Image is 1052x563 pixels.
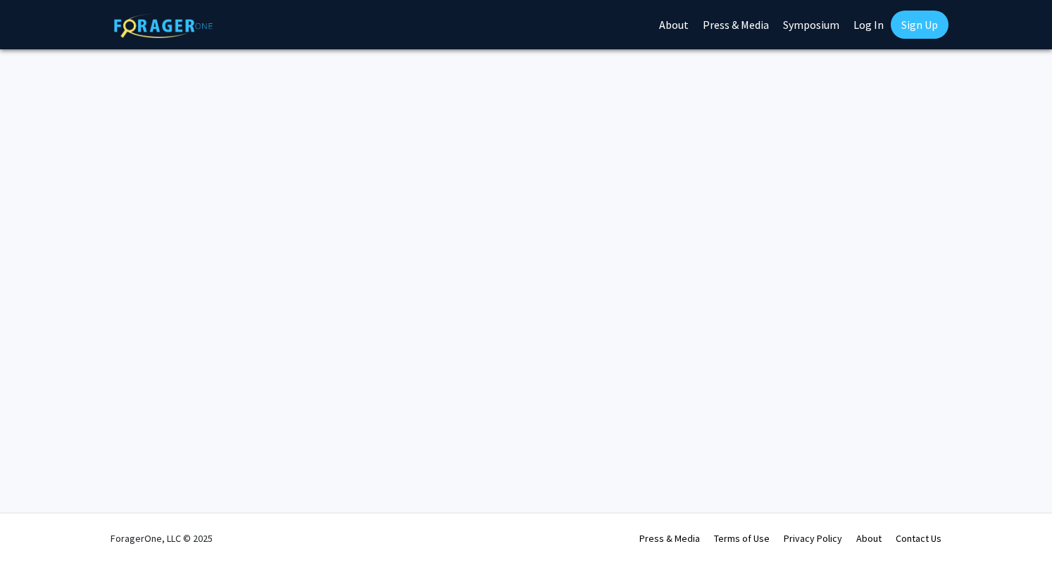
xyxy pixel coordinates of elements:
img: ForagerOne Logo [114,13,213,38]
a: About [856,532,882,545]
a: Press & Media [639,532,700,545]
a: Privacy Policy [784,532,842,545]
a: Contact Us [896,532,941,545]
a: Sign Up [891,11,948,39]
div: ForagerOne, LLC © 2025 [111,514,213,563]
a: Terms of Use [714,532,770,545]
